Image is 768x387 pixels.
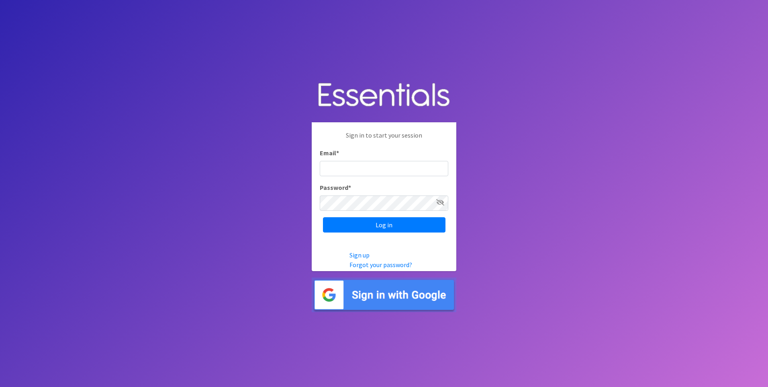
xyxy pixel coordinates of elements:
[323,217,445,233] input: Log in
[312,278,456,313] img: Sign in with Google
[336,149,339,157] abbr: required
[320,148,339,158] label: Email
[348,183,351,191] abbr: required
[349,251,370,259] a: Sign up
[320,130,448,148] p: Sign in to start your session
[349,261,412,269] a: Forgot your password?
[320,183,351,192] label: Password
[312,75,456,116] img: Human Essentials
